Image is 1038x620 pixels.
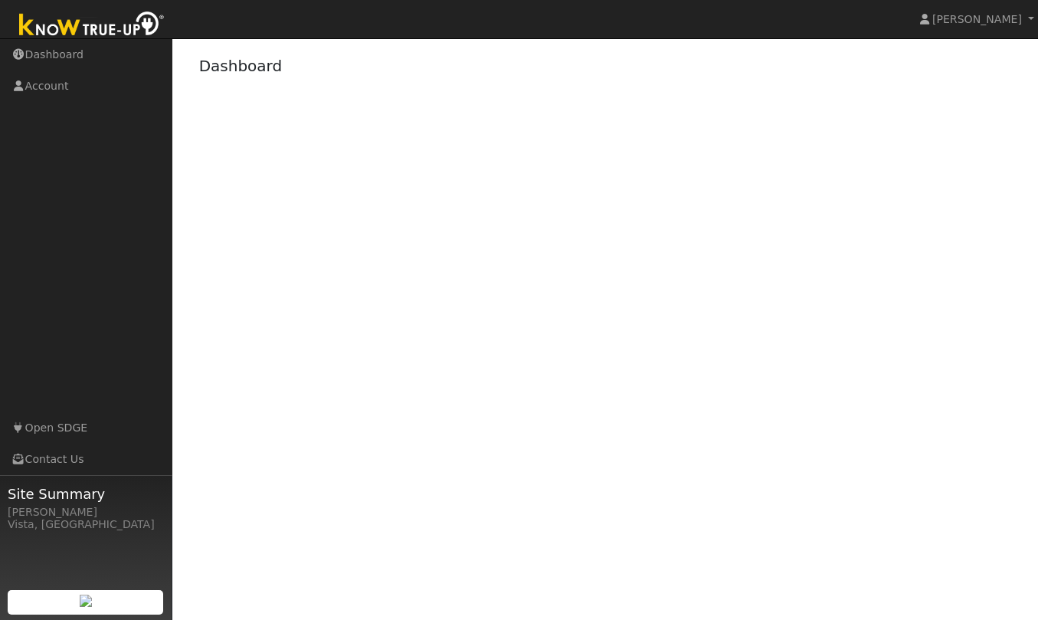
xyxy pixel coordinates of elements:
[8,504,164,520] div: [PERSON_NAME]
[199,57,283,75] a: Dashboard
[8,484,164,504] span: Site Summary
[11,8,172,43] img: Know True-Up
[8,517,164,533] div: Vista, [GEOGRAPHIC_DATA]
[80,595,92,607] img: retrieve
[932,13,1022,25] span: [PERSON_NAME]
